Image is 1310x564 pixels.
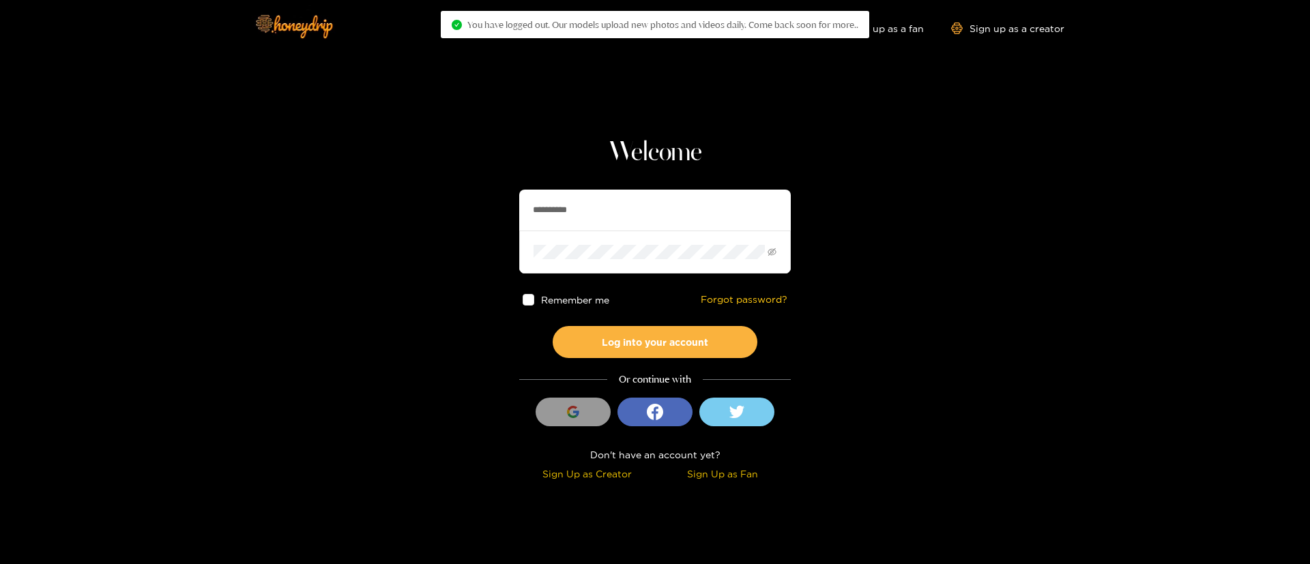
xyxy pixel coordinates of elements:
span: check-circle [452,20,462,30]
h1: Welcome [519,136,791,169]
span: You have logged out. Our models upload new photos and videos daily. Come back soon for more.. [467,19,858,30]
div: Or continue with [519,372,791,387]
span: Remember me [541,295,609,305]
div: Don't have an account yet? [519,447,791,462]
a: Sign up as a fan [830,23,924,34]
a: Forgot password? [701,294,787,306]
div: Sign Up as Creator [523,466,652,481]
a: Sign up as a creator [951,23,1064,34]
button: Log into your account [553,326,757,358]
div: Sign Up as Fan [658,466,787,481]
span: eye-invisible [768,248,776,256]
